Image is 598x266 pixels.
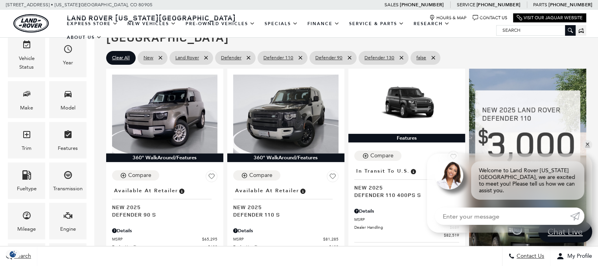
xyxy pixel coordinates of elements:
span: Make [22,87,31,103]
a: MSRP $81,285 [233,236,339,242]
span: New 2025 [112,203,212,211]
span: Dealer Handling [233,244,329,250]
span: Land Rover [US_STATE][GEOGRAPHIC_DATA] [67,13,236,22]
div: EngineEngine [49,203,86,239]
span: Available at Retailer [114,186,178,195]
button: Save Vehicle [206,170,217,185]
span: false [416,53,426,63]
div: 360° WalkAround/Features [227,153,344,162]
a: Land Rover [US_STATE][GEOGRAPHIC_DATA] [62,13,241,22]
img: Land Rover [13,14,49,33]
a: Available at RetailerNew 2025Defender 110 S [233,185,339,218]
span: Engine [63,209,73,225]
button: Open user profile menu [550,246,598,266]
span: Fueltype [22,168,31,184]
span: MSRP [354,217,444,222]
div: Transmission [53,184,83,193]
span: Defender 90 [315,53,342,63]
img: Agent profile photo [435,161,463,189]
a: [PHONE_NUMBER] [400,2,443,8]
span: MSRP [112,236,202,242]
a: [PHONE_NUMBER] [548,2,592,8]
a: New Vehicles [123,17,181,31]
a: In Transit to U.S.New 2025Defender 110 400PS S [354,166,460,199]
a: Hours & Map [429,15,467,21]
a: Submit [570,208,584,225]
img: 2025 LAND ROVER Defender 90 S [112,75,217,153]
div: Welcome to Land Rover [US_STATE][GEOGRAPHIC_DATA], we are excited to meet you! Please tell us how... [471,161,584,200]
span: $65,295 [202,236,217,242]
a: $82,519 [354,232,460,238]
div: Compare [128,172,151,179]
div: Make [20,104,33,112]
a: EXPRESS STORE [62,17,123,31]
a: MSRP $81,830 [354,217,460,222]
div: VehicleVehicle Status [8,32,45,77]
span: Defender 90 S [112,211,212,218]
a: Dealer Handling $689 [233,244,339,250]
span: Service [456,2,475,7]
div: YearYear [49,32,86,77]
a: Dealer Handling $689 [354,224,460,230]
div: Pricing Details - Defender 110 400PS S [354,208,460,215]
div: Engine [60,225,76,233]
button: Compare Vehicle [233,170,280,180]
span: Parts [533,2,547,7]
span: Defender 110 400PS S [354,191,454,199]
div: 360° WalkAround/Features [106,153,223,162]
span: Vehicle is in stock and ready for immediate delivery. Due to demand, availability is subject to c... [299,186,306,195]
span: Model [63,87,73,103]
input: Search [497,26,575,35]
span: New 2025 [233,203,333,211]
div: Compare [370,152,394,159]
div: TrimTrim [8,122,45,159]
div: Compare [249,172,272,179]
span: Vehicle has shipped from factory of origin. Estimated time of delivery to Retailer is on average ... [410,167,417,175]
div: Pricing Details - Defender 90 S [112,227,217,234]
img: 2025 LAND ROVER Defender 110 400PS S [354,75,460,134]
span: Land Rover [175,53,199,63]
span: Defender 110 S [233,211,333,218]
span: Sales [385,2,399,7]
span: Trim [22,128,31,144]
div: Year [63,58,73,67]
span: Clear All [112,53,130,63]
span: MSRP [233,236,323,242]
a: Pre-Owned Vehicles [181,17,260,31]
div: MileageMileage [8,203,45,239]
span: Mileage [22,209,31,225]
button: Compare Vehicle [354,151,401,161]
button: Save Vehicle [447,151,459,166]
div: Mileage [17,225,36,233]
div: Model [61,104,75,112]
span: New 2025 [354,184,454,191]
span: My Profile [564,253,592,260]
div: Features [348,134,466,142]
input: Enter your message [435,208,570,225]
a: land-rover [13,14,49,33]
div: Features [58,144,78,153]
span: Defender [221,53,241,63]
div: Fueltype [17,184,37,193]
section: Click to Open Cookie Consent Modal [4,250,22,258]
div: FueltypeFueltype [8,162,45,199]
img: Opt-Out Icon [4,250,22,258]
span: Transmission [63,168,73,184]
button: Save Vehicle [327,170,339,185]
a: Visit Our Jaguar Website [517,15,583,21]
span: $689 [329,244,339,250]
nav: Main Navigation [62,17,496,44]
img: 2025 LAND ROVER Defender 110 S [233,75,339,153]
button: Compare Vehicle [112,170,159,180]
div: Trim [22,144,31,153]
span: New [144,53,153,63]
span: Vehicle is in stock and ready for immediate delivery. Due to demand, availability is subject to c... [178,186,185,195]
a: Finance [303,17,344,31]
span: Dealer Handling [112,244,208,250]
a: [PHONE_NUMBER] [477,2,520,8]
span: Year [63,42,73,58]
span: In Transit to U.S. [356,167,410,175]
a: Available at RetailerNew 2025Defender 90 S [112,185,217,218]
a: Research [409,17,454,31]
span: $689 [208,244,217,250]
